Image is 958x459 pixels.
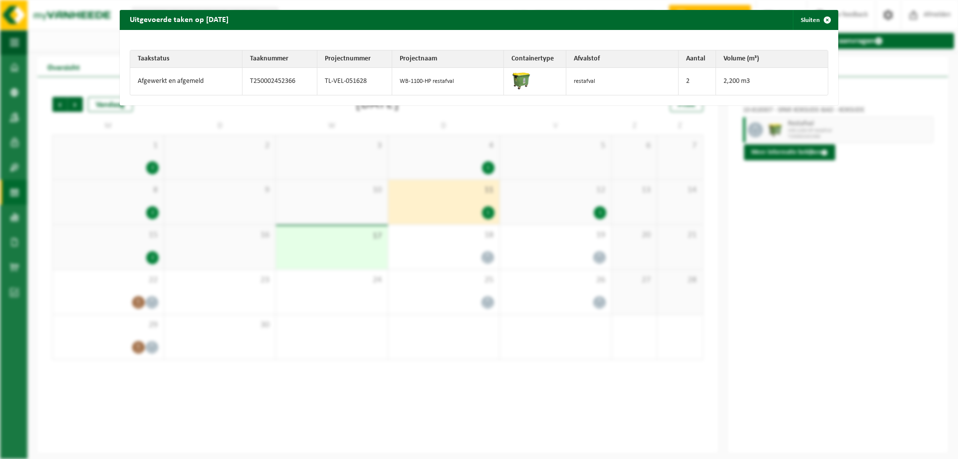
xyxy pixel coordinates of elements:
[392,68,504,95] td: WB-1100-HP restafval
[242,50,317,68] th: Taaknummer
[566,68,679,95] td: restafval
[511,70,531,90] img: WB-1100-HPE-GN-50
[120,10,239,29] h2: Uitgevoerde taken op [DATE]
[130,68,242,95] td: Afgewerkt en afgemeld
[716,68,828,95] td: 2,200 m3
[392,50,504,68] th: Projectnaam
[679,50,716,68] th: Aantal
[716,50,828,68] th: Volume (m³)
[317,68,392,95] td: TL-VEL-051628
[504,50,566,68] th: Containertype
[679,68,716,95] td: 2
[317,50,392,68] th: Projectnummer
[242,68,317,95] td: T250002452366
[130,50,242,68] th: Taakstatus
[793,10,837,30] button: Sluiten
[566,50,679,68] th: Afvalstof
